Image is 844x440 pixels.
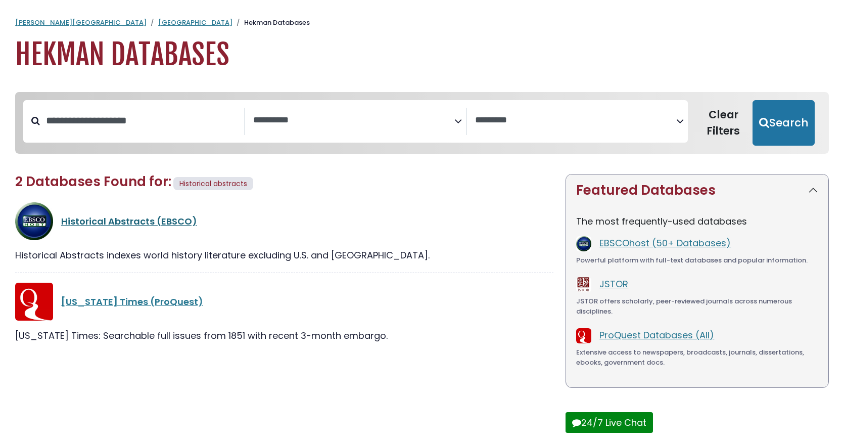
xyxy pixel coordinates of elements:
div: [US_STATE] Times: Searchable full issues from 1851 with recent 3-month embargo. [15,329,553,342]
textarea: Search [475,115,676,126]
nav: Search filters [15,92,829,154]
a: Historical Abstracts (EBSCO) [61,215,197,228]
nav: breadcrumb [15,18,829,28]
h1: Hekman Databases [15,38,829,72]
a: [GEOGRAPHIC_DATA] [158,18,232,27]
button: 24/7 Live Chat [566,412,653,433]
div: Historical Abstracts indexes world history literature excluding U.S. and [GEOGRAPHIC_DATA]. [15,248,553,262]
li: Hekman Databases [232,18,310,28]
div: Extensive access to newspapers, broadcasts, journals, dissertations, ebooks, government docs. [576,347,818,367]
div: JSTOR offers scholarly, peer-reviewed journals across numerous disciplines. [576,296,818,316]
div: Powerful platform with full-text databases and popular information. [576,255,818,266]
a: [US_STATE] Times (ProQuest) [61,295,203,308]
p: The most frequently-used databases [576,214,818,228]
button: Submit for Search Results [753,100,815,146]
a: ProQuest Databases (All) [599,329,714,341]
input: Search database by title or keyword [40,112,244,129]
button: Featured Databases [566,174,828,206]
a: [PERSON_NAME][GEOGRAPHIC_DATA] [15,18,147,27]
span: Historical abstracts [179,179,247,189]
a: EBSCOhost (50+ Databases) [599,237,731,249]
span: 2 Databases Found for: [15,172,171,191]
textarea: Search [253,115,454,126]
a: JSTOR [599,278,628,290]
button: Clear Filters [694,100,753,146]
